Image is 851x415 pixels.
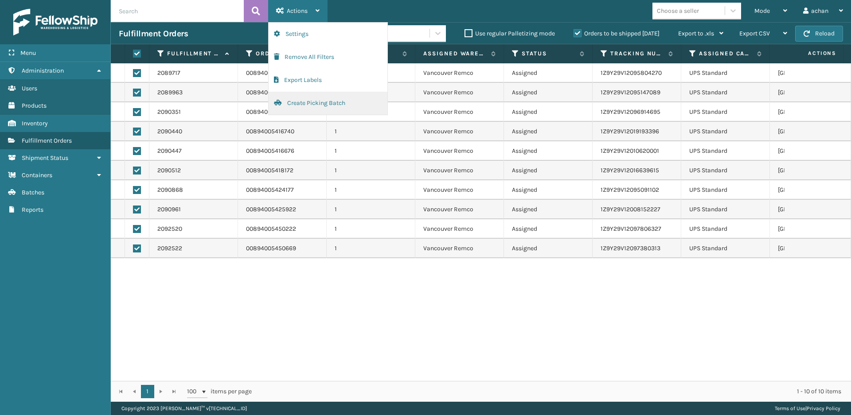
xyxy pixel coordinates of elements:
h3: Fulfillment Orders [119,28,188,39]
td: Vancouver Remco [415,219,504,239]
td: 00894005415563 [238,102,327,122]
label: Tracking Number [610,50,664,58]
button: Settings [269,23,387,46]
td: UPS Standard [681,122,770,141]
span: Actions [287,7,308,15]
label: Use regular Palletizing mode [465,30,555,37]
td: UPS Standard [681,239,770,258]
td: Assigned [504,63,593,83]
td: Vancouver Remco [415,63,504,83]
td: Vancouver Remco [415,200,504,219]
a: 1Z9Y29V12095147089 [601,89,660,96]
a: 1 [141,385,154,398]
td: 00894005405749 [238,63,327,83]
td: 00894005416676 [238,141,327,161]
a: 2089963 [157,88,183,97]
td: 00894005409242 [238,83,327,102]
span: Products [22,102,47,109]
span: 100 [187,387,200,396]
span: Menu [20,49,36,57]
a: 1Z9Y29V12016639615 [601,167,659,174]
td: Vancouver Remco [415,83,504,102]
a: 2090512 [157,166,181,175]
span: Export to .xls [678,30,714,37]
td: UPS Standard [681,102,770,122]
td: UPS Standard [681,161,770,180]
td: Assigned [504,122,593,141]
a: 1Z9Y29V12008152227 [601,206,660,213]
span: Containers [22,171,52,179]
span: items per page [187,385,252,398]
label: Assigned Carrier Service [699,50,753,58]
td: 00894005424177 [238,180,327,200]
td: UPS Standard [681,219,770,239]
td: 00894005418172 [238,161,327,180]
a: Terms of Use [775,405,805,411]
a: Privacy Policy [807,405,840,411]
span: Batches [22,189,44,196]
button: Create Picking Batch [269,92,387,115]
p: Copyright 2023 [PERSON_NAME]™ v [TECHNICAL_ID] [121,402,247,415]
td: 00894005425922 [238,200,327,219]
a: 2090447 [157,147,182,155]
a: 1Z9Y29V12010620001 [601,147,659,155]
td: 00894005450669 [238,239,327,258]
button: Remove All Filters [269,46,387,69]
a: 1Z9Y29V12097380313 [601,244,660,252]
td: Assigned [504,239,593,258]
a: 2090868 [157,186,183,194]
td: Assigned [504,141,593,161]
div: | [775,402,840,415]
td: 1 [327,239,415,258]
td: Assigned [504,180,593,200]
span: Fulfillment Orders [22,137,72,144]
div: 1 - 10 of 10 items [264,387,841,396]
td: Assigned [504,83,593,102]
img: logo [13,9,98,35]
a: 2092522 [157,244,182,253]
td: 1 [327,122,415,141]
a: 1Z9Y29V12097806327 [601,225,661,233]
td: Vancouver Remco [415,102,504,122]
label: Order Number [256,50,309,58]
button: Export Labels [269,69,387,92]
span: Reports [22,206,43,213]
a: 1Z9Y29V12019193396 [601,128,659,135]
td: Vancouver Remco [415,141,504,161]
td: 1 [327,219,415,239]
td: 1 [327,180,415,200]
td: UPS Standard [681,200,770,219]
span: Export CSV [739,30,770,37]
a: 2090351 [157,108,181,116]
span: Administration [22,67,64,74]
td: 1 [327,161,415,180]
label: Fulfillment Order Id [167,50,221,58]
td: Assigned [504,200,593,219]
a: 2090440 [157,127,182,136]
a: 1Z9Y29V12095091102 [601,186,659,194]
label: Orders to be shipped [DATE] [574,30,660,37]
td: Assigned [504,161,593,180]
td: 1 [327,200,415,219]
td: Assigned [504,219,593,239]
a: 1Z9Y29V12096914695 [601,108,660,116]
a: 2089717 [157,69,180,78]
td: Vancouver Remco [415,180,504,200]
span: Actions [780,46,842,61]
td: UPS Standard [681,63,770,83]
label: Status [522,50,575,58]
td: Vancouver Remco [415,239,504,258]
td: Vancouver Remco [415,161,504,180]
td: 1 [327,141,415,161]
a: 1Z9Y29V12095804270 [601,69,662,77]
td: UPS Standard [681,83,770,102]
td: Vancouver Remco [415,122,504,141]
td: 00894005416740 [238,122,327,141]
td: UPS Standard [681,180,770,200]
span: Users [22,85,37,92]
td: 00894005450222 [238,219,327,239]
span: Shipment Status [22,154,68,162]
div: Choose a seller [657,6,699,16]
label: Assigned Warehouse [423,50,487,58]
a: 2090961 [157,205,181,214]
